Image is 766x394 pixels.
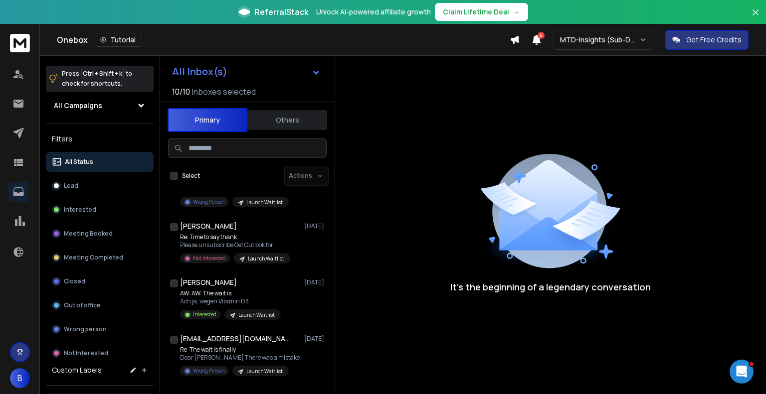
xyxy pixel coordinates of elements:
[193,255,226,262] p: Not Interested
[46,96,154,116] button: All Campaigns
[304,335,327,343] p: [DATE]
[164,62,329,82] button: All Inbox(s)
[246,368,283,375] p: Launch Waitlist
[248,255,284,263] p: Launch Waitlist
[180,346,300,354] p: Re: The wait is finally
[180,297,281,305] p: Ach ja, wegen Vitamin D3
[180,334,290,344] h1: [EMAIL_ADDRESS][DOMAIN_NAME]
[94,33,142,47] button: Tutorial
[57,33,510,47] div: Onebox
[254,6,308,18] span: ReferralStack
[172,67,227,77] h1: All Inbox(s)
[180,354,300,362] p: Dear [PERSON_NAME] There was a mistake
[65,158,93,166] p: All Status
[180,221,237,231] h1: [PERSON_NAME]
[46,271,154,291] button: Closed
[46,295,154,315] button: Out of office
[435,3,528,21] button: Claim Lifetime Deal→
[64,254,123,262] p: Meeting Completed
[304,278,327,286] p: [DATE]
[10,368,30,388] button: B
[46,248,154,267] button: Meeting Completed
[513,7,520,17] span: →
[46,224,154,244] button: Meeting Booked
[238,311,275,319] p: Launch Waitlist
[64,230,113,238] p: Meeting Booked
[46,343,154,363] button: Not Interested
[46,319,154,339] button: Wrong person
[62,69,132,89] p: Press to check for shortcuts.
[64,301,101,309] p: Out of office
[46,152,154,172] button: All Status
[316,7,431,17] p: Unlock AI-powered affiliate growth
[64,277,85,285] p: Closed
[560,35,639,45] p: MTD-Insights (Sub-Domains)
[192,86,256,98] h3: Inboxes selected
[46,200,154,220] button: Interested
[46,132,154,146] h3: Filters
[180,241,290,249] p: Please unsubscribe Get Outlook for
[81,68,124,79] span: Ctrl + Shift + k
[450,280,651,294] p: It’s the beginning of a legendary conversation
[749,6,762,30] button: Close banner
[180,277,237,287] h1: [PERSON_NAME]
[64,349,108,357] p: Not Interested
[686,35,742,45] p: Get Free Credits
[193,198,224,206] p: Wrong Person
[172,86,190,98] span: 10 / 10
[64,325,107,333] p: Wrong person
[538,32,545,39] span: 6
[193,311,216,318] p: Interested
[46,176,154,196] button: Lead
[193,367,224,375] p: Wrong Person
[168,108,247,132] button: Primary
[247,109,327,131] button: Others
[54,101,102,111] h1: All Campaigns
[64,206,96,214] p: Interested
[52,365,102,375] h3: Custom Labels
[182,172,200,180] label: Select
[304,222,327,230] p: [DATE]
[246,199,283,206] p: Launch Waitlist
[665,30,749,50] button: Get Free Credits
[180,289,281,297] p: AW: AW: The wait is
[64,182,78,190] p: Lead
[180,233,290,241] p: Re: Time to say thank
[730,360,754,384] iframe: Intercom live chat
